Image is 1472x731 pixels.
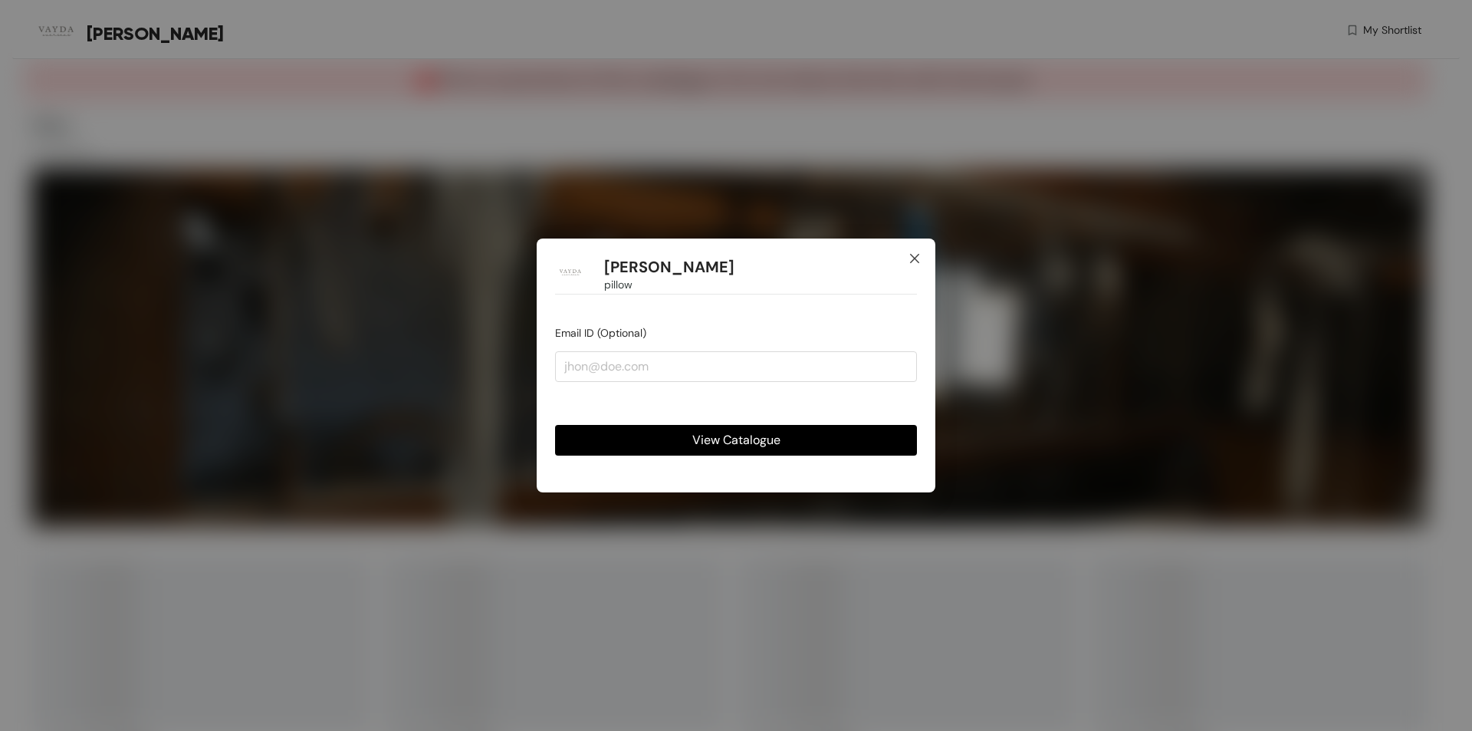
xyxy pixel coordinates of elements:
[555,257,586,288] img: Buyer Portal
[604,276,632,293] span: pillow
[909,252,921,265] span: close
[555,326,646,340] span: Email ID (Optional)
[555,351,917,382] input: jhon@doe.com
[692,430,780,449] span: View Catalogue
[604,258,734,277] h1: [PERSON_NAME]
[894,239,935,280] button: Close
[555,425,917,456] button: View Catalogue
